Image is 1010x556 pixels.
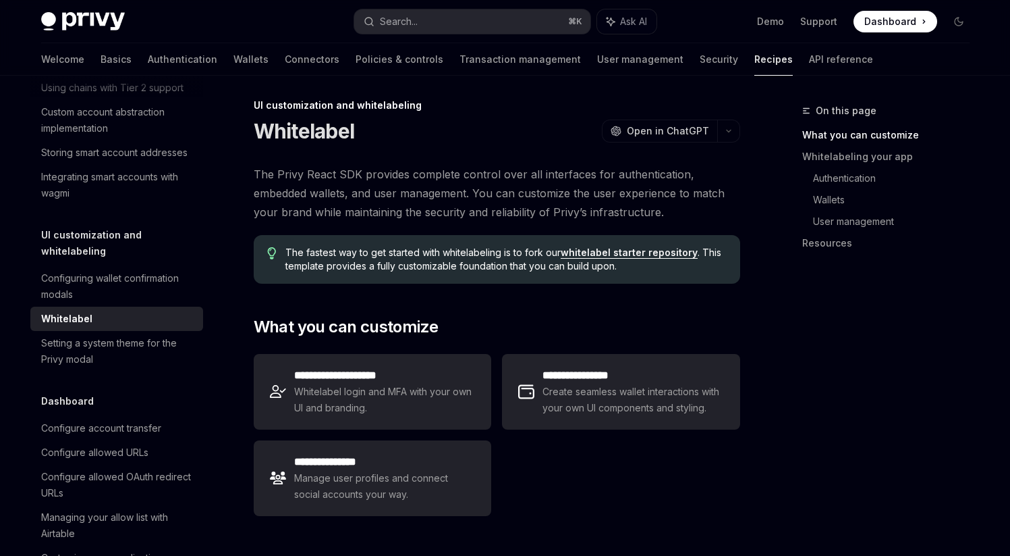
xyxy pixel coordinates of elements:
[30,100,203,141] a: Custom account abstraction implementation
[41,43,84,76] a: Welcome
[41,270,195,303] div: Configuring wallet confirmation modals
[813,211,980,232] a: User management
[459,43,581,76] a: Transaction management
[41,509,195,542] div: Managing your allow list with Airtable
[101,43,132,76] a: Basics
[30,307,203,331] a: Whitelabel
[254,440,491,516] a: **** **** *****Manage user profiles and connect social accounts your way.
[597,43,683,76] a: User management
[30,505,203,546] a: Managing your allow list with Airtable
[568,16,582,27] span: ⌘ K
[380,14,418,30] div: Search...
[30,331,203,372] a: Setting a system theme for the Privy modal
[41,445,148,461] div: Configure allowed URLs
[254,119,355,143] h1: Whitelabel
[802,146,980,168] a: Whitelabeling your app
[285,246,726,273] span: The fastest way to get started with whitelabeling is to fork our . This template provides a fully...
[948,11,970,32] button: Toggle dark mode
[757,15,784,28] a: Demo
[813,189,980,211] a: Wallets
[816,103,876,119] span: On this page
[233,43,269,76] a: Wallets
[41,393,94,409] h5: Dashboard
[30,141,203,165] a: Storing smart account addresses
[800,15,837,28] a: Support
[254,99,740,112] div: UI customization and whitelabeling
[285,43,339,76] a: Connectors
[41,227,203,259] h5: UI customization and whitelabeling
[294,384,475,416] span: Whitelabel login and MFA with your own UI and branding.
[602,120,717,143] button: Open in ChatGPT
[41,335,195,368] div: Setting a system theme for the Privy modal
[148,43,217,76] a: Authentication
[41,145,188,161] div: Storing smart account addresses
[620,15,647,28] span: Ask AI
[356,43,443,76] a: Policies & controls
[41,311,92,327] div: Whitelabel
[267,247,277,259] svg: Tip
[802,124,980,146] a: What you can customize
[30,440,203,465] a: Configure allowed URLs
[627,124,709,138] span: Open in ChatGPT
[30,416,203,440] a: Configure account transfer
[41,420,161,436] div: Configure account transfer
[30,465,203,505] a: Configure allowed OAuth redirect URLs
[254,316,439,338] span: What you can customize
[809,43,873,76] a: API reference
[354,9,590,34] button: Search...⌘K
[502,354,739,430] a: **** **** **** *Create seamless wallet interactions with your own UI components and styling.
[754,43,793,76] a: Recipes
[41,469,195,501] div: Configure allowed OAuth redirect URLs
[254,165,740,222] span: The Privy React SDK provides complete control over all interfaces for authentication, embedded wa...
[542,384,723,416] span: Create seamless wallet interactions with your own UI components and styling.
[864,15,916,28] span: Dashboard
[700,43,738,76] a: Security
[41,104,195,136] div: Custom account abstraction implementation
[813,168,980,189] a: Authentication
[30,165,203,205] a: Integrating smart accounts with wagmi
[802,232,980,254] a: Resources
[294,470,475,503] span: Manage user profiles and connect social accounts your way.
[41,169,195,201] div: Integrating smart accounts with wagmi
[561,247,698,259] a: whitelabel starter repository
[853,11,937,32] a: Dashboard
[30,266,203,307] a: Configuring wallet confirmation modals
[597,9,656,34] button: Ask AI
[41,12,125,31] img: dark logo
